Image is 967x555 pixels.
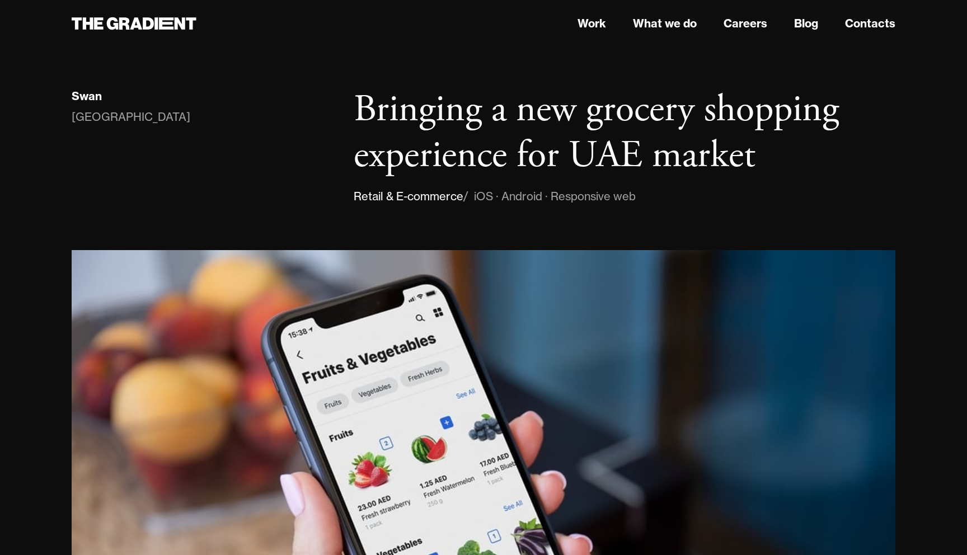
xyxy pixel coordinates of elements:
[845,15,895,32] a: Contacts
[578,15,606,32] a: Work
[354,187,463,205] div: Retail & E-commerce
[794,15,818,32] a: Blog
[72,89,102,104] div: Swan
[724,15,767,32] a: Careers
[463,187,636,205] div: / iOS · Android · Responsive web
[72,108,190,126] div: [GEOGRAPHIC_DATA]
[633,15,697,32] a: What we do
[354,87,895,178] h1: Bringing a new grocery shopping experience for UAE market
